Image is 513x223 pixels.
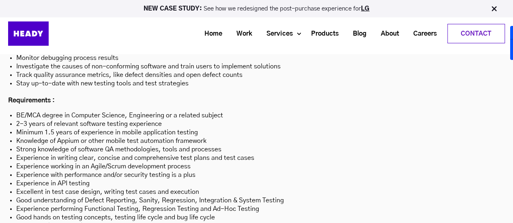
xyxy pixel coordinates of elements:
[16,179,497,188] li: Experience in API testing
[69,24,505,43] div: Navigation Menu
[4,6,509,12] p: See how we redesigned the post-purchase experience for
[301,26,343,41] a: Products
[16,145,497,154] li: Strong knowledge of software QA methodologies, tools and processes
[144,6,204,12] strong: NEW CASE STUDY:
[448,24,504,43] a: Contact
[8,21,49,46] img: Heady_Logo_Web-01 (1)
[343,26,371,41] a: Blog
[490,5,498,13] img: Close Bar
[16,171,497,179] li: Experience with performance and/or security testing is a plus
[361,6,369,12] a: LG
[16,154,497,162] li: Experience in writing clear, concise and comprehensive test plans and test cases
[8,97,55,104] strong: Requirements :
[16,111,497,120] li: BE/MCA degree in Computer Science, Engineering or a related subject
[226,26,256,41] a: Work
[16,213,497,222] li: Good hands on testing concepts, testing life cycle and bug life cycle
[16,54,497,62] li: Monitor debugging process results
[16,162,497,171] li: Experience working in an Agile/Scrum development process
[194,26,226,41] a: Home
[403,26,441,41] a: Careers
[16,205,497,213] li: Experience performing Functional Testing, Regression Testing and Ad-Hoc Testing
[256,26,297,41] a: Services
[16,62,497,71] li: Investigate the causes of non-conforming software and train users to implement solutions
[16,137,497,145] li: Knowledge of Appium or other mobile test automation framework
[16,188,497,196] li: Excellent in test case design, writing test cases and execution
[16,79,497,88] li: Stay up-to-date with new testing tools and test strategies
[16,120,497,128] li: 2-3 years of relevant software testing experience
[16,196,497,205] li: Good understanding of Defect Reporting, Sanity, Regression, Integration & System Testing
[16,71,497,79] li: Track quality assurance metrics, like defect densities and open defect counts
[16,128,497,137] li: Minimum 1.5 years of experience in mobile application testing
[371,26,403,41] a: About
